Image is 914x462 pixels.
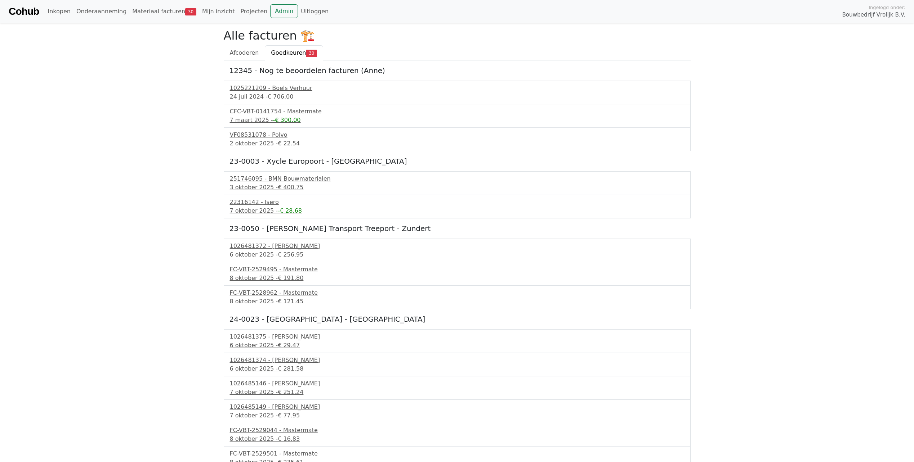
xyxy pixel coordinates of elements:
span: € 251.24 [278,389,303,395]
span: -€ 28.68 [278,207,302,214]
span: Afcoderen [230,49,259,56]
h5: 24-0023 - [GEOGRAPHIC_DATA] - [GEOGRAPHIC_DATA] [229,315,685,323]
a: CFC-VBT-0141754 - Mastermate7 maart 2025 --€ 300.00 [230,107,685,124]
div: 8 oktober 2025 - [230,274,685,282]
div: 7 oktober 2025 - [230,411,685,420]
a: 1026481375 - [PERSON_NAME]6 oktober 2025 -€ 29.47 [230,332,685,350]
a: Mijn inzicht [199,4,238,19]
div: 1026485146 - [PERSON_NAME] [230,379,685,388]
span: € 77.95 [278,412,300,419]
div: 7 maart 2025 - [230,116,685,124]
a: 1026485149 - [PERSON_NAME]7 oktober 2025 -€ 77.95 [230,403,685,420]
div: 1025221209 - Boels Verhuur [230,84,685,92]
div: 1026481375 - [PERSON_NAME] [230,332,685,341]
div: 6 oktober 2025 - [230,250,685,259]
div: 1026485149 - [PERSON_NAME] [230,403,685,411]
span: € 191.80 [278,275,303,281]
a: 1026481372 - [PERSON_NAME]6 oktober 2025 -€ 256.95 [230,242,685,259]
a: 1026485146 - [PERSON_NAME]7 oktober 2025 -€ 251.24 [230,379,685,397]
a: 22316142 - Isero7 oktober 2025 --€ 28.68 [230,198,685,215]
a: Projecten [237,4,270,19]
span: € 29.47 [278,342,300,349]
div: 24 juli 2024 - [230,92,685,101]
span: € 16.83 [278,435,300,442]
div: 1026481372 - [PERSON_NAME] [230,242,685,250]
a: FC-VBT-2529044 - Mastermate8 oktober 2025 -€ 16.83 [230,426,685,443]
span: Ingelogd onder: [869,4,905,11]
div: FC-VBT-2529044 - Mastermate [230,426,685,435]
h5: 23-0050 - [PERSON_NAME] Transport Treeport - Zundert [229,224,685,233]
span: € 706.00 [268,93,293,100]
div: 6 oktober 2025 - [230,364,685,373]
a: 1025221209 - Boels Verhuur24 juli 2024 -€ 706.00 [230,84,685,101]
h2: Alle facturen 🏗️ [224,29,691,42]
span: € 400.75 [278,184,303,191]
div: 1026481374 - [PERSON_NAME] [230,356,685,364]
div: CFC-VBT-0141754 - Mastermate [230,107,685,116]
div: 7 oktober 2025 - [230,207,685,215]
span: 30 [306,50,317,57]
div: FC-VBT-2529495 - Mastermate [230,265,685,274]
div: 8 oktober 2025 - [230,297,685,306]
a: Inkopen [45,4,73,19]
div: 2 oktober 2025 - [230,139,685,148]
span: -€ 300.00 [273,117,300,123]
div: 6 oktober 2025 - [230,341,685,350]
div: FC-VBT-2529501 - Mastermate [230,449,685,458]
a: Afcoderen [224,45,265,60]
span: € 256.95 [278,251,303,258]
a: FC-VBT-2529495 - Mastermate8 oktober 2025 -€ 191.80 [230,265,685,282]
span: € 121.45 [278,298,303,305]
span: 30 [185,8,196,15]
div: 8 oktober 2025 - [230,435,685,443]
div: VF08531078 - Polvo [230,131,685,139]
a: Cohub [9,3,39,20]
div: 3 oktober 2025 - [230,183,685,192]
span: Goedkeuren [271,49,306,56]
a: Materiaal facturen30 [129,4,199,19]
a: Goedkeuren30 [265,45,323,60]
a: Admin [270,4,298,18]
a: 1026481374 - [PERSON_NAME]6 oktober 2025 -€ 281.58 [230,356,685,373]
span: € 281.58 [278,365,303,372]
div: 22316142 - Isero [230,198,685,207]
a: VF08531078 - Polvo2 oktober 2025 -€ 22.54 [230,131,685,148]
h5: 12345 - Nog te beoordelen facturen (Anne) [229,66,685,75]
a: Uitloggen [298,4,331,19]
div: FC-VBT-2528962 - Mastermate [230,289,685,297]
h5: 23-0003 - Xycle Europoort - [GEOGRAPHIC_DATA] [229,157,685,166]
a: FC-VBT-2528962 - Mastermate8 oktober 2025 -€ 121.45 [230,289,685,306]
a: Onderaanneming [73,4,129,19]
div: 7 oktober 2025 - [230,388,685,397]
div: 251746095 - BMN Bouwmaterialen [230,175,685,183]
span: Bouwbedrijf Vrolijk B.V. [842,11,905,19]
a: 251746095 - BMN Bouwmaterialen3 oktober 2025 -€ 400.75 [230,175,685,192]
span: € 22.54 [278,140,300,147]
